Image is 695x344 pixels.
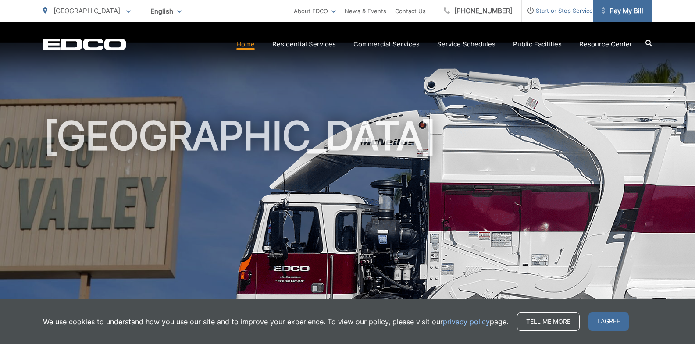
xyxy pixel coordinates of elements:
a: About EDCO [294,6,336,16]
a: Commercial Services [353,39,420,50]
a: Service Schedules [437,39,495,50]
span: I agree [588,312,629,331]
a: Residential Services [272,39,336,50]
a: Tell me more [517,312,580,331]
span: [GEOGRAPHIC_DATA] [53,7,120,15]
a: EDCD logo. Return to the homepage. [43,38,126,50]
a: Home [236,39,255,50]
span: Pay My Bill [602,6,643,16]
a: Public Facilities [513,39,562,50]
a: Contact Us [395,6,426,16]
a: privacy policy [443,316,490,327]
span: English [144,4,188,19]
p: We use cookies to understand how you use our site and to improve your experience. To view our pol... [43,316,508,327]
a: Resource Center [579,39,632,50]
a: News & Events [345,6,386,16]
